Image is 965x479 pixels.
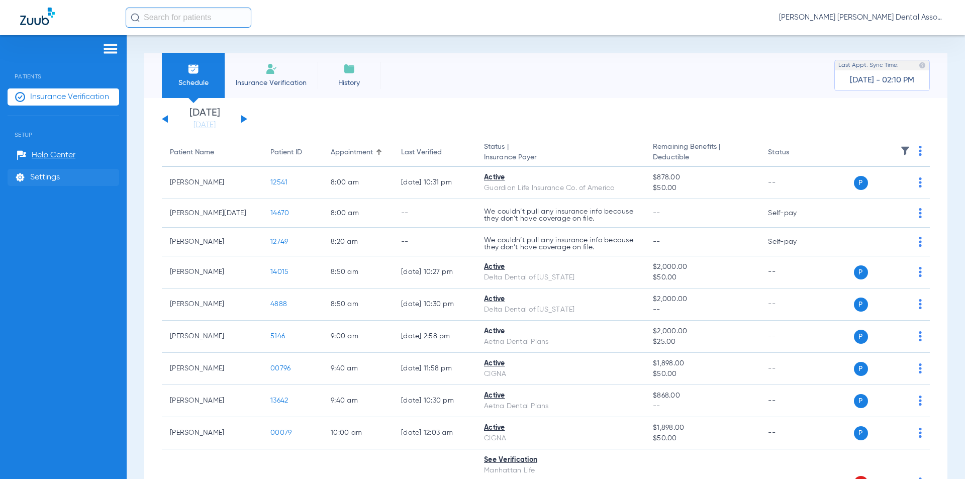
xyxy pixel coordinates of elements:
[760,256,828,289] td: --
[393,256,476,289] td: [DATE] 10:27 PM
[484,433,637,444] div: CIGNA
[325,78,373,88] span: History
[760,417,828,449] td: --
[919,146,922,156] img: group-dot-blue.svg
[323,256,393,289] td: 8:50 AM
[32,150,75,160] span: Help Center
[323,321,393,353] td: 9:00 AM
[30,92,109,102] span: Insurance Verification
[484,369,637,379] div: CIGNA
[919,331,922,341] img: group-dot-blue.svg
[323,353,393,385] td: 9:40 AM
[653,358,752,369] span: $1,898.00
[484,152,637,163] span: Insurance Payer
[393,228,476,256] td: --
[270,179,287,186] span: 12541
[270,147,315,158] div: Patient ID
[760,353,828,385] td: --
[393,167,476,199] td: [DATE] 10:31 PM
[323,289,393,321] td: 8:50 AM
[484,423,637,433] div: Active
[760,228,828,256] td: Self-pay
[323,199,393,228] td: 8:00 AM
[653,423,752,433] span: $1,898.00
[919,267,922,277] img: group-dot-blue.svg
[653,337,752,347] span: $25.00
[393,353,476,385] td: [DATE] 11:58 PM
[760,139,828,167] th: Status
[919,428,922,438] img: group-dot-blue.svg
[270,147,302,158] div: Patient ID
[919,237,922,247] img: group-dot-blue.svg
[323,228,393,256] td: 8:20 AM
[900,146,910,156] img: filter.svg
[653,272,752,283] span: $50.00
[476,139,645,167] th: Status |
[162,385,262,417] td: [PERSON_NAME]
[653,152,752,163] span: Deductible
[162,417,262,449] td: [PERSON_NAME]
[331,147,373,158] div: Appointment
[645,139,760,167] th: Remaining Benefits |
[854,426,868,440] span: P
[760,289,828,321] td: --
[162,228,262,256] td: [PERSON_NAME]
[653,238,660,245] span: --
[401,147,442,158] div: Last Verified
[169,78,217,88] span: Schedule
[854,394,868,408] span: P
[919,363,922,373] img: group-dot-blue.svg
[270,301,287,308] span: 4888
[20,8,55,25] img: Zuub Logo
[162,199,262,228] td: [PERSON_NAME][DATE]
[323,167,393,199] td: 8:00 AM
[854,265,868,279] span: P
[323,417,393,449] td: 10:00 AM
[838,60,899,70] span: Last Appt. Sync Time:
[779,13,945,23] span: [PERSON_NAME] [PERSON_NAME] Dental Associates
[484,237,637,251] p: We couldn’t pull any insurance info because they don’t have coverage on file.
[484,294,637,305] div: Active
[854,176,868,190] span: P
[484,305,637,315] div: Delta Dental of [US_STATE]
[653,294,752,305] span: $2,000.00
[484,272,637,283] div: Delta Dental of [US_STATE]
[919,299,922,309] img: group-dot-blue.svg
[8,116,119,138] span: Setup
[170,147,254,158] div: Patient Name
[162,353,262,385] td: [PERSON_NAME]
[854,330,868,344] span: P
[126,8,251,28] input: Search for patients
[162,321,262,353] td: [PERSON_NAME]
[653,401,752,412] span: --
[162,289,262,321] td: [PERSON_NAME]
[653,210,660,217] span: --
[162,256,262,289] td: [PERSON_NAME]
[919,62,926,69] img: last sync help info
[17,150,75,160] a: Help Center
[484,455,637,465] div: See Verification
[265,63,277,75] img: Manual Insurance Verification
[484,358,637,369] div: Active
[484,337,637,347] div: Aetna Dental Plans
[653,183,752,194] span: $50.00
[484,172,637,183] div: Active
[484,465,637,476] div: Manhattan Life
[653,391,752,401] span: $868.00
[919,208,922,218] img: group-dot-blue.svg
[850,75,914,85] span: [DATE] - 02:10 PM
[760,321,828,353] td: --
[103,43,119,55] img: hamburger-icon
[653,172,752,183] span: $878.00
[270,210,289,217] span: 14670
[393,417,476,449] td: [DATE] 12:03 AM
[484,401,637,412] div: Aetna Dental Plans
[393,321,476,353] td: [DATE] 2:58 PM
[653,433,752,444] span: $50.00
[270,268,288,275] span: 14015
[131,13,140,22] img: Search Icon
[760,167,828,199] td: --
[760,385,828,417] td: --
[174,120,235,130] a: [DATE]
[484,262,637,272] div: Active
